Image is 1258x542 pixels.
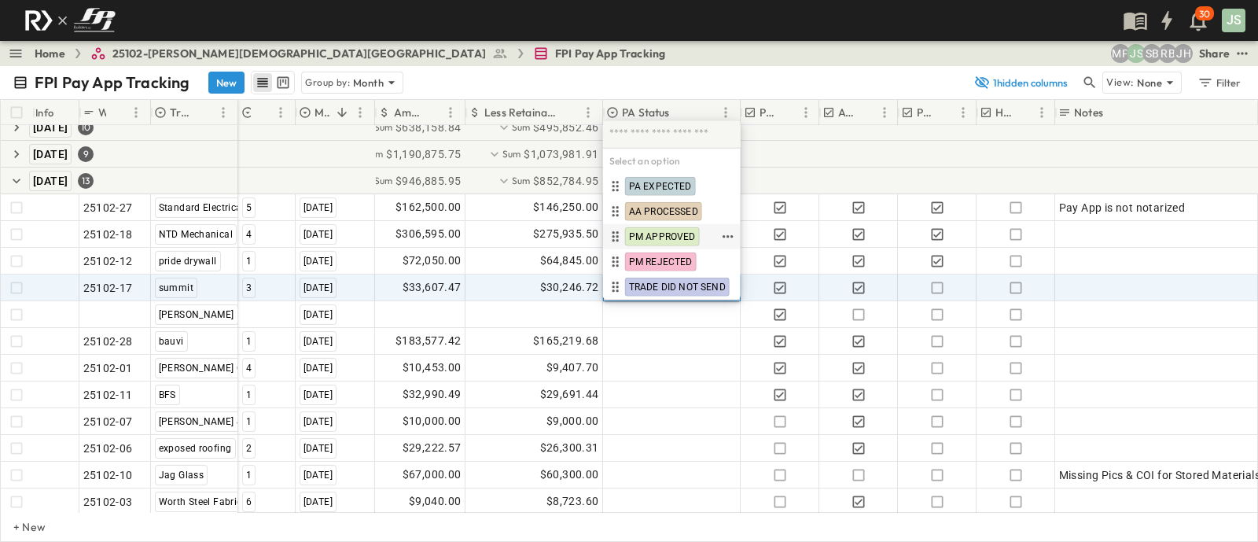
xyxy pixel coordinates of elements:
p: Trade Partner [170,105,193,120]
span: $165,219.68 [533,332,598,350]
span: 3 [246,282,252,293]
span: $29,691.44 [540,385,599,404]
span: [DATE] [303,443,333,454]
div: PA EXPECTED [606,177,738,196]
span: FPI Pay App Tracking [555,46,665,61]
span: $1,190,875.75 [386,146,461,162]
span: 2 [246,443,252,454]
p: PE Expecting [760,105,781,120]
span: [DATE] [303,416,333,427]
button: Menu [1032,103,1051,122]
p: WO# [98,105,106,120]
div: 10 [78,120,94,135]
span: $64,845.00 [540,252,599,270]
span: TRADE DID NOT SEND [629,281,726,293]
span: 25102-12 [83,253,133,269]
span: PA EXPECTED [629,180,692,193]
a: 25102-[PERSON_NAME][DEMOGRAPHIC_DATA][GEOGRAPHIC_DATA] [90,46,508,61]
span: 25102-28 [83,334,133,349]
button: Menu [875,103,894,122]
span: Standard Electrical Service [159,202,280,213]
p: Sum [512,120,531,134]
button: Menu [127,103,145,122]
p: Month [353,75,384,90]
span: summit [159,282,193,293]
button: Menu [271,103,290,122]
h6: Select an option [603,149,741,174]
span: bauvi [159,336,184,347]
p: PM Processed [917,105,938,120]
span: $72,050.00 [403,252,462,270]
span: $146,250.00 [533,198,598,216]
button: Sort [863,104,880,121]
p: 30 [1199,8,1210,20]
div: Monica Pruteanu (mpruteanu@fpibuilders.com) [1111,44,1130,63]
span: [DATE] [33,148,68,160]
span: [DATE] [303,363,333,374]
span: Jag Glass [159,470,204,481]
p: Sum [512,174,531,187]
button: JS [1220,7,1247,34]
span: [DATE] [303,496,333,507]
button: Menu [441,103,460,122]
span: 4 [246,229,252,240]
span: 1 [246,336,252,347]
span: 25102-11 [83,387,133,403]
button: Sort [254,104,271,121]
p: AA Processed [838,105,859,120]
span: $306,595.00 [395,225,461,243]
p: + New [13,519,23,535]
div: PM REJECTED [606,253,738,271]
span: $9,040.00 [409,492,462,511]
a: FPI Pay App Tracking [533,46,665,61]
span: 4 [246,363,252,374]
span: 1 [246,470,252,481]
span: $275,935.50 [533,225,598,243]
button: Sort [941,104,958,121]
span: 25102-18 [83,227,133,242]
span: $10,453.00 [403,359,462,377]
div: Filter [1197,74,1241,91]
button: Menu [716,103,735,122]
span: exposed roofing [159,443,232,454]
p: FPI Pay App Tracking [35,72,189,94]
span: $946,885.95 [395,173,461,189]
p: Sum [374,120,393,134]
div: table view [251,71,295,94]
span: $29,222.57 [403,439,462,457]
button: Menu [796,103,815,122]
div: Info [35,90,54,135]
button: Menu [214,103,233,122]
div: JS [1222,9,1245,32]
span: $33,607.47 [403,278,462,297]
p: Month [314,105,330,120]
span: $26,300.31 [540,439,599,457]
span: 25102-27 [83,200,133,216]
p: View: [1106,74,1134,91]
span: 25102-10 [83,467,133,483]
span: $495,852.46 [533,120,598,135]
div: PM APPROVED [606,227,719,246]
span: PM REJECTED [629,256,693,268]
span: [PERSON_NAME] [159,309,234,320]
span: $30,246.72 [540,278,599,297]
span: [DATE] [303,309,333,320]
button: Filter [1191,72,1245,94]
button: row view [253,73,272,92]
span: [DATE] [303,336,333,347]
span: AA PROCESSED [629,205,698,218]
p: None [1137,75,1162,90]
span: $10,000.00 [403,412,462,430]
span: PM APPROVED [629,230,696,243]
span: Pay App is not notarized [1059,200,1186,216]
p: Amount [394,105,421,120]
span: $162,500.00 [395,198,461,216]
span: 6 [246,496,252,507]
span: 25102-07 [83,414,133,430]
span: BFS [159,389,176,400]
a: Home [35,46,65,61]
span: 1 [246,389,252,400]
span: $60,300.00 [540,466,599,484]
span: $183,577.42 [395,332,461,350]
div: TRADE DID NOT SEND [606,278,738,297]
